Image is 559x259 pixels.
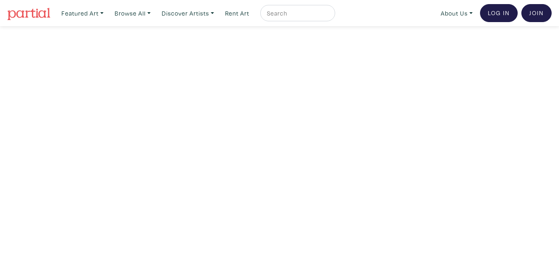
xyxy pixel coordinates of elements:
a: Rent Art [221,5,253,22]
a: Log In [480,4,518,22]
a: Join [521,4,552,22]
a: Featured Art [58,5,107,22]
a: Discover Artists [158,5,218,22]
a: About Us [437,5,476,22]
input: Search [266,8,327,18]
a: Browse All [111,5,154,22]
